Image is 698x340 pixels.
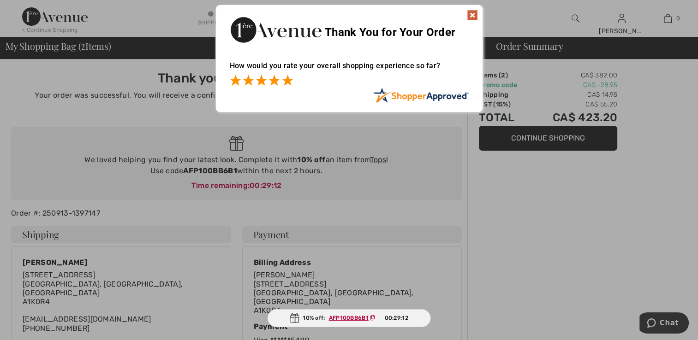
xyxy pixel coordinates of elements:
[325,26,455,39] span: Thank You for Your Order
[267,309,431,327] div: 10% off:
[230,14,322,45] img: Thank You for Your Order
[329,315,369,321] ins: AFP100BB6B1
[467,10,478,21] img: x
[20,6,39,15] span: Chat
[384,314,408,322] span: 00:29:12
[230,52,469,88] div: How would you rate your overall shopping experience so far?
[290,313,299,323] img: Gift.svg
